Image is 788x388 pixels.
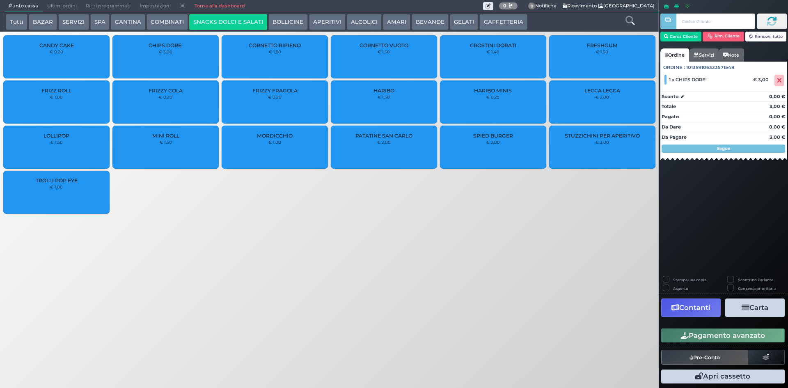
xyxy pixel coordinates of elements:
a: Servizi [689,48,719,62]
span: HARIBO MINIS [474,87,512,94]
span: FRIZZY COLA [149,87,183,94]
button: BEVANDE [412,14,449,30]
small: € 2,00 [486,140,500,145]
span: TROLLI POP EYE [36,177,78,184]
a: Ordine [660,48,689,62]
small: € 1,00 [50,94,63,99]
span: FRIZZ ROLL [41,87,71,94]
span: Ultimi ordini [43,0,81,12]
span: SPIED BURGER [473,133,513,139]
strong: Da Pagare [662,134,687,140]
button: Carta [725,298,785,317]
span: MINI ROLL [152,133,179,139]
label: Scontrino Parlante [738,277,773,282]
label: Comanda prioritaria [738,286,776,291]
span: Ordine : [663,64,685,71]
small: € 2,00 [596,94,609,99]
a: Torna alla dashboard [190,0,249,12]
span: LECCA LECCA [584,87,620,94]
small: € 1,50 [378,49,390,54]
strong: 0,00 € [769,114,785,119]
strong: Pagato [662,114,679,119]
strong: Sconto [662,93,678,100]
span: CHIPS DORE' [149,42,183,48]
span: FRIZZY FRAGOLA [252,87,298,94]
div: € 3,00 [752,77,773,83]
span: STUZZICHINI PER APERITIVO [565,133,640,139]
small: € 1,50 [50,140,63,145]
small: € 0,25 [486,94,499,99]
span: CORNETTO RIPIENO [249,42,301,48]
span: MORDICCHIO [257,133,293,139]
small: € 1,00 [268,140,281,145]
label: Stampa una copia [673,277,706,282]
small: € 1,50 [160,140,172,145]
strong: Segue [717,146,730,151]
button: Rimuovi tutto [745,32,787,41]
button: Pre-Conto [661,350,748,365]
small: € 1,80 [269,49,281,54]
b: 0 [503,3,506,9]
span: Ritiri programmati [81,0,135,12]
button: COMBINATI [147,14,188,30]
button: BOLLICINE [268,14,307,30]
button: SNACKS DOLCI E SALATI [189,14,267,30]
span: Impostazioni [135,0,175,12]
button: CAFFETTERIA [479,14,527,30]
button: Rim. Cliente [703,32,744,41]
button: APERITIVI [309,14,346,30]
button: Pagamento avanzato [661,328,785,342]
span: 101359106323571548 [686,64,734,71]
button: GELATI [450,14,478,30]
small: € 1,50 [378,94,390,99]
small: € 3,00 [596,140,609,145]
span: CORNETTO VUOTO [360,42,408,48]
small: € 0,20 [159,94,172,99]
button: BAZAR [29,14,57,30]
button: Cerca Cliente [660,32,702,41]
a: Note [719,48,744,62]
span: CROSTINI DORATI [470,42,516,48]
small: € 0,20 [268,94,282,99]
button: SPA [90,14,110,30]
label: Asporto [673,286,688,291]
strong: Totale [662,103,676,109]
button: Tutti [6,14,27,30]
span: CANDY CAKE [39,42,74,48]
span: FRESHGUM [587,42,618,48]
button: ALCOLICI [347,14,382,30]
strong: 3,00 € [770,134,785,140]
strong: 3,00 € [770,103,785,109]
button: CANTINA [111,14,145,30]
small: € 2,00 [377,140,391,145]
small: € 0,20 [50,49,63,54]
span: PATATINE SAN CARLO [355,133,412,139]
small: € 3,00 [159,49,172,54]
span: HARIBO [373,87,394,94]
strong: 0,00 € [769,94,785,99]
span: 1 x CHIPS DORE' [669,77,706,83]
span: LOLLIPOP [44,133,69,139]
strong: 0,00 € [769,124,785,130]
span: Punto cassa [5,0,43,12]
small: € 1,40 [487,49,499,54]
input: Codice Cliente [676,14,755,29]
small: € 1,50 [596,49,608,54]
strong: Da Dare [662,124,681,130]
button: AMARI [383,14,410,30]
span: 0 [528,2,536,10]
button: SERVIZI [58,14,89,30]
button: Contanti [661,298,721,317]
small: € 1,00 [50,184,63,189]
button: Apri cassetto [661,370,785,383]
